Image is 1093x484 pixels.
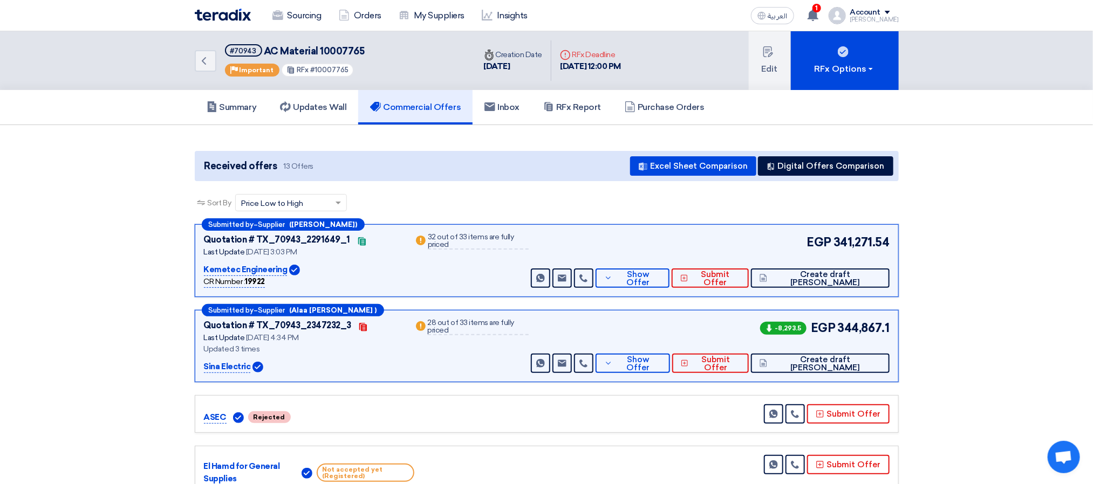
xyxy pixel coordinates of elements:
h5: Purchase Orders [625,102,705,113]
p: Kemetec Engineering [204,264,288,276]
span: 13 Offers [283,161,313,171]
span: Show Offer [615,271,661,287]
div: Account [850,8,881,17]
span: 341,271.54 [834,233,889,251]
h5: Summary [207,102,257,113]
button: RFx Options [791,31,899,90]
button: Show Offer [596,268,670,288]
button: Submit Offer [672,268,748,288]
span: [DATE] 4:34 PM [246,333,299,342]
button: Submit Offer [672,354,749,373]
a: Insights [473,4,536,27]
a: Purchase Orders [613,90,716,125]
span: Last Update [204,247,245,257]
button: Excel Sheet Comparison [630,156,756,176]
span: Submitted by [209,221,254,228]
button: Show Offer [596,354,670,373]
span: Rejected [248,411,291,423]
div: Quotation # TX_70943_2347232_3 [204,319,352,332]
span: [DATE] 3:03 PM [246,247,297,257]
button: Create draft [PERSON_NAME] [751,354,890,373]
div: RFx Deadline [560,49,621,60]
a: RFx Report [531,90,613,125]
div: – [202,218,365,231]
a: Orders [330,4,390,27]
h5: AC Material 10007765 [225,44,365,58]
span: 344,867.1 [838,319,890,337]
h5: RFx Report [543,102,601,113]
span: AC Material 10007765 [264,45,364,57]
span: 1 [812,4,821,12]
span: Last Update [204,333,245,342]
p: Sina Electric [204,361,251,374]
div: [DATE] [484,60,543,73]
span: Show Offer [616,356,661,372]
span: Sort By [208,197,231,209]
span: Create draft [PERSON_NAME] [770,356,880,372]
span: Important [240,66,274,74]
span: Not accepted yet (Registered) [317,464,414,482]
a: Inbox [473,90,531,125]
div: Quotation # TX_70943_2291649_1 [204,233,351,246]
a: My Suppliers [390,4,473,27]
div: [DATE] 12:00 PM [560,60,621,73]
div: 28 out of 33 items are fully priced [428,319,529,335]
img: Verified Account [233,412,244,423]
a: Sourcing [264,4,330,27]
span: Submit Offer [691,356,740,372]
span: #10007765 [310,66,349,74]
span: العربية [768,12,788,20]
div: Open chat [1048,441,1080,473]
b: ([PERSON_NAME]) [290,221,358,228]
a: Updates Wall [268,90,358,125]
span: Received offers [204,159,277,174]
a: Summary [195,90,269,125]
span: Price Low to High [241,198,303,209]
span: EGP [811,319,836,337]
span: Supplier [258,307,285,314]
div: Updated 3 times [204,343,401,355]
div: Creation Date [484,49,543,60]
span: Create draft [PERSON_NAME] [770,271,880,287]
span: Submit Offer [691,271,740,287]
button: Submit Offer [807,455,890,474]
div: CR Number : [204,276,265,288]
div: – [202,304,384,316]
b: (Alaa [PERSON_NAME] ) [290,307,377,314]
button: العربية [751,7,794,24]
div: 32 out of 33 items are fully priced [428,233,529,250]
button: Edit [749,31,791,90]
b: 19922 [245,277,265,286]
span: RFx [297,66,309,74]
span: Submitted by [209,307,254,314]
p: ASEC [204,411,227,424]
button: Create draft [PERSON_NAME] [751,268,890,288]
div: RFx Options [814,63,875,75]
img: Verified Account [289,265,300,275]
img: Verified Account [302,468,312,479]
a: Commercial Offers [358,90,473,125]
span: EGP [807,233,832,251]
span: Supplier [258,221,285,228]
div: #70943 [230,47,257,54]
h5: Inbox [484,102,520,113]
button: Digital Offers Comparison [758,156,893,176]
img: Verified Account [252,362,263,372]
button: Submit Offer [807,404,890,424]
h5: Commercial Offers [370,102,461,113]
img: profile_test.png [829,7,846,24]
div: [PERSON_NAME] [850,17,899,23]
span: -8,293.5 [760,322,807,335]
h5: Updates Wall [280,102,346,113]
img: Teradix logo [195,9,251,21]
